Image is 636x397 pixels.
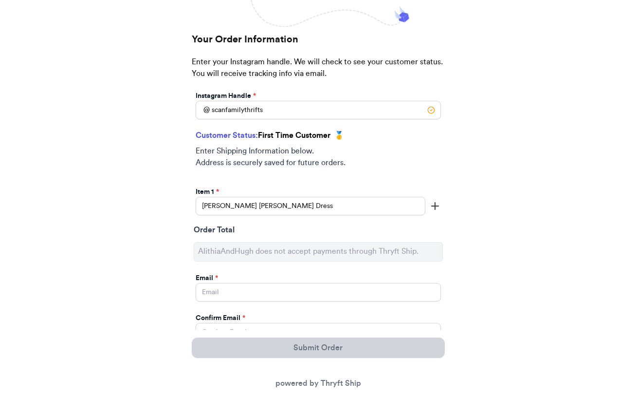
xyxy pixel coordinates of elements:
div: Order Total [194,224,443,238]
span: 🥇 [334,130,344,141]
label: Confirm Email [196,313,245,323]
a: powered by Thryft Ship [275,379,361,387]
label: Item 1 [196,187,219,197]
span: Customer Status: [196,132,258,139]
span: First Time Customer [258,132,330,139]
label: Instagram Handle [196,91,256,101]
input: Email [196,283,441,302]
div: @ [196,101,210,119]
p: Enter Shipping Information below. Address is securely saved for future orders. [196,145,441,169]
input: Confirm Email [196,323,441,341]
button: Submit Order [192,338,445,358]
p: Enter your Instagram handle. We will check to see your customer status. You will receive tracking... [192,56,445,89]
input: ex.funky hat [196,197,425,215]
h2: Your Order Information [192,33,445,56]
label: Email [196,273,218,283]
